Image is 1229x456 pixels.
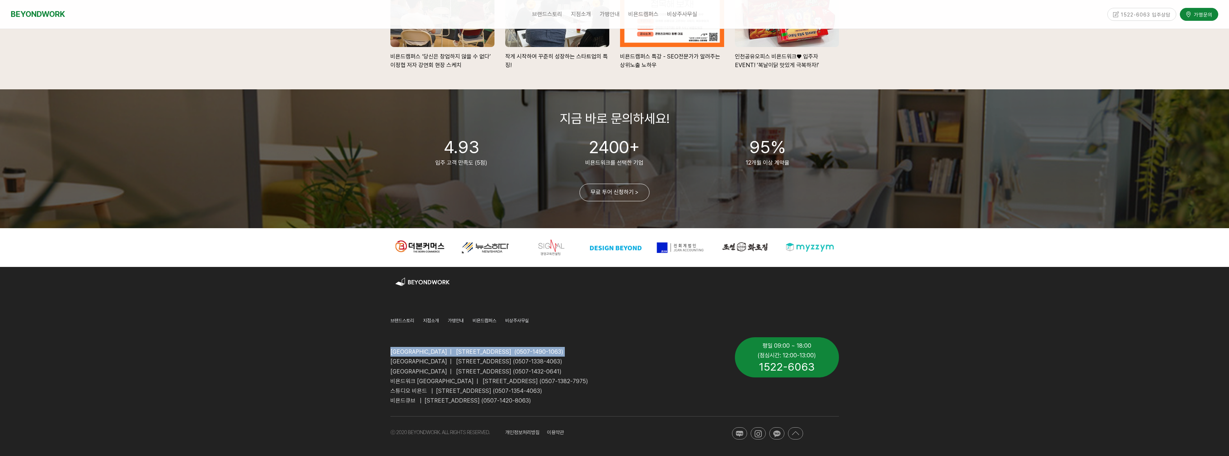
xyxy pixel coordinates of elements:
a: 지점소개 [423,317,439,326]
span: 스튜디오 비욘드 | [STREET_ADDRESS] (0507-1354-4063) [390,387,542,394]
p: 비욘드캠퍼스 특강 - SEO전문가가 알려주는 상위노출 노하우 [620,47,724,70]
p: 비욘드캠퍼스 ‘당신은 창업하지 않을 수 없다’ 이정협 저자 강연회 현장 스케치 [390,47,494,70]
span: 1522-6063 [759,360,815,373]
span: 가맹문의 [1192,10,1212,18]
span: 지점소개 [571,11,591,18]
span: [GEOGRAPHIC_DATA] | [STREET_ADDRESS] (0507-1338-4063) [390,358,562,365]
span: (점심시간: 12:00-13:00) [757,352,816,359]
a: 브랜드스토리 [390,317,414,326]
span: 지금 바로 문의하세요! [560,111,670,126]
span: 지점소개 [423,318,439,323]
a: 비상주사무실 [663,5,702,23]
span: 비욘드캠퍼스 [473,318,496,323]
span: 비상주사무실 [505,318,529,323]
p: 작게 시작하여 꾸준히 성장하는 스타트업의 특징! [505,47,609,70]
span: ⓒ 2020 BEYONDWORK. ALL RIGHTS RESERVED. [390,429,490,435]
span: 가맹안내 [448,318,464,323]
a: 비욘드캠퍼스 [473,317,496,326]
span: 95% [749,137,786,158]
a: 지점소개 [567,5,595,23]
a: 가맹안내 [595,5,624,23]
span: 비욘드캠퍼스 [628,11,658,18]
span: 비욘드큐브 | [STREET_ADDRESS] (0507-1420-8063) [390,397,531,404]
span: 12개월 이상 계약율 [746,159,789,166]
span: 평일 09:00 ~ 18:00 [763,342,811,349]
span: 개인정보처리방침 이용약관 [505,429,564,435]
a: 비욘드캠퍼스 [624,5,663,23]
span: 가맹안내 [600,11,620,18]
span: [GEOGRAPHIC_DATA] | [STREET_ADDRESS] (0507-1490-1063) [390,348,563,355]
span: 비상주사무실 [667,11,697,18]
span: 2400+ [589,137,640,158]
a: BEYONDWORK [11,8,65,21]
span: 비욘드워크를 선택한 기업 [585,159,643,166]
span: 4.93 [444,137,479,158]
span: 비욘드워크 [GEOGRAPHIC_DATA] | [STREET_ADDRESS] (0507-1382-7975) [390,378,588,385]
span: 입주 고객 만족도 (5점) [435,159,487,166]
a: 브랜드스토리 [528,5,567,23]
span: 브랜드스토리 [390,318,414,323]
span: [GEOGRAPHIC_DATA] | [STREET_ADDRESS] (0507-1432-0641) [390,368,562,375]
span: 브랜드스토리 [532,11,562,18]
a: 비상주사무실 [505,317,529,326]
a: 가맹문의 [1180,8,1218,20]
a: 가맹안내 [448,317,464,326]
a: 무료 투어 신청하기 > [580,184,649,201]
p: 인천공유오피스 비욘드워크♥ 입주자 EVENT! ‘복날이닭 맛있게 극복하자!’ [735,47,839,70]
